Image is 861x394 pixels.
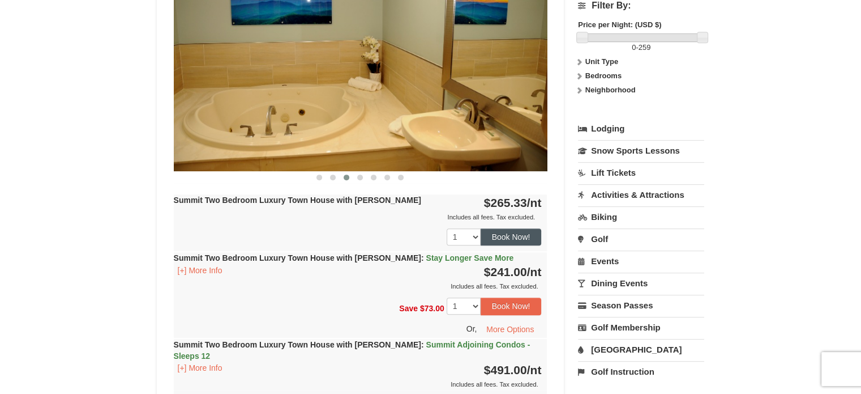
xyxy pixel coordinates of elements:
[399,304,418,313] span: Save
[484,196,542,209] strong: $265.33
[578,140,704,161] a: Snow Sports Lessons
[578,361,704,382] a: Golf Instruction
[174,340,530,361] strong: Summit Two Bedroom Luxury Town House with [PERSON_NAME]
[578,295,704,316] a: Season Passes
[578,206,704,227] a: Biking
[585,86,636,94] strong: Neighborhood
[174,196,421,205] strong: Summit Two Bedroom Luxury Town House with [PERSON_NAME]
[479,321,541,338] button: More Options
[578,317,704,338] a: Golf Membership
[174,362,226,374] button: [+] More Info
[585,57,618,66] strong: Unit Type
[174,211,542,223] div: Includes all fees. Tax excluded.
[578,20,661,29] strong: Price per Night: (USD $)
[527,363,542,376] span: /nt
[466,324,477,333] span: Or,
[578,339,704,360] a: [GEOGRAPHIC_DATA]
[578,273,704,294] a: Dining Events
[639,43,651,52] span: 259
[481,298,542,315] button: Book Now!
[484,265,527,278] span: $241.00
[632,43,636,52] span: 0
[527,196,542,209] span: /nt
[481,228,542,245] button: Book Now!
[578,251,704,272] a: Events
[420,304,444,313] span: $73.00
[484,363,527,376] span: $491.00
[421,340,424,349] span: :
[421,253,424,262] span: :
[585,71,622,80] strong: Bedrooms
[527,265,542,278] span: /nt
[578,42,704,53] label: -
[174,281,542,292] div: Includes all fees. Tax excluded.
[174,253,514,262] strong: Summit Two Bedroom Luxury Town House with [PERSON_NAME]
[578,1,704,11] h4: Filter By:
[174,340,530,361] span: Summit Adjoining Condos - Sleeps 12
[578,118,704,139] a: Lodging
[578,228,704,249] a: Golf
[578,184,704,205] a: Activities & Attractions
[578,162,704,183] a: Lift Tickets
[174,379,542,390] div: Includes all fees. Tax excluded.
[426,253,513,262] span: Stay Longer Save More
[174,264,226,277] button: [+] More Info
